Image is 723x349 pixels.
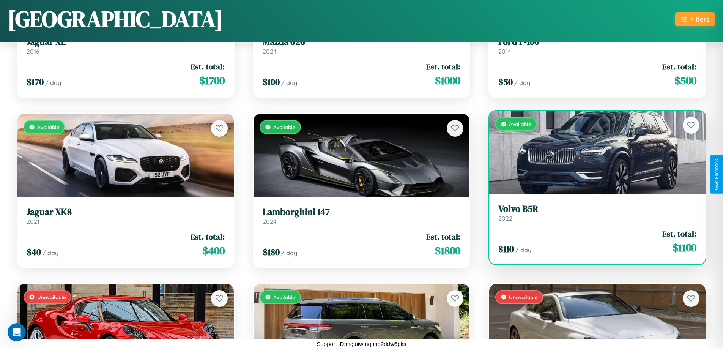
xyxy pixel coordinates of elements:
[426,61,460,72] span: Est. total:
[202,243,225,258] span: $ 400
[714,159,719,190] div: Give Feedback
[263,207,461,218] h3: Lamborghini 147
[662,228,696,239] span: Est. total:
[273,294,296,300] span: Available
[27,207,225,225] a: Jaguar XK82021
[8,323,26,341] iframe: Intercom live chat
[509,121,531,127] span: Available
[674,73,696,88] span: $ 500
[8,3,223,35] h1: [GEOGRAPHIC_DATA]
[498,76,513,88] span: $ 50
[435,73,460,88] span: $ 1000
[191,61,225,72] span: Est. total:
[281,79,297,87] span: / day
[263,76,280,88] span: $ 100
[27,246,41,258] span: $ 40
[509,294,538,300] span: Unavailable
[498,204,696,222] a: Volvo B5R2022
[27,47,39,55] span: 2016
[435,243,460,258] span: $ 1800
[191,231,225,242] span: Est. total:
[690,15,709,23] div: Filters
[498,243,514,255] span: $ 110
[263,207,461,225] a: Lamborghini 1472024
[45,79,61,87] span: / day
[426,231,460,242] span: Est. total:
[675,12,715,26] button: Filters
[27,36,225,55] a: Jaguar XE2016
[673,240,696,255] span: $ 1100
[317,339,406,349] p: Support ID: mgjuiwmqnao2ddw6pks
[263,218,277,225] span: 2024
[273,124,296,130] span: Available
[199,73,225,88] span: $ 1700
[498,36,696,47] h3: Ford F-100
[37,294,66,300] span: Unavailable
[498,47,511,55] span: 2014
[263,36,461,55] a: Mazda 6262024
[27,207,225,218] h3: Jaguar XK8
[43,249,58,257] span: / day
[281,249,297,257] span: / day
[263,246,280,258] span: $ 180
[27,218,39,225] span: 2021
[27,36,225,47] h3: Jaguar XE
[27,76,44,88] span: $ 170
[263,36,461,47] h3: Mazda 626
[498,204,696,215] h3: Volvo B5R
[263,47,277,55] span: 2024
[514,79,530,87] span: / day
[515,246,531,254] span: / day
[498,36,696,55] a: Ford F-1002014
[37,124,60,130] span: Available
[662,61,696,72] span: Est. total:
[498,215,512,222] span: 2022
